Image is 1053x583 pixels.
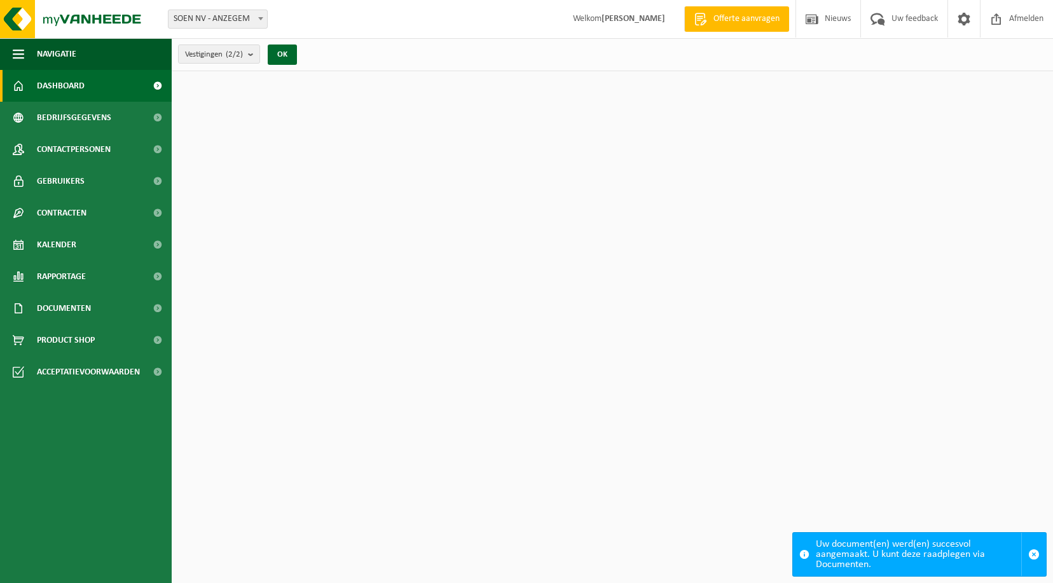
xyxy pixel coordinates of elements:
[178,45,260,64] button: Vestigingen(2/2)
[37,229,76,261] span: Kalender
[37,356,140,388] span: Acceptatievoorwaarden
[37,324,95,356] span: Product Shop
[37,197,86,229] span: Contracten
[37,134,111,165] span: Contactpersonen
[169,10,267,28] span: SOEN NV - ANZEGEM
[684,6,789,32] a: Offerte aanvragen
[37,165,85,197] span: Gebruikers
[602,14,665,24] strong: [PERSON_NAME]
[268,45,297,65] button: OK
[185,45,243,64] span: Vestigingen
[37,102,111,134] span: Bedrijfsgegevens
[37,38,76,70] span: Navigatie
[226,50,243,58] count: (2/2)
[37,292,91,324] span: Documenten
[710,13,783,25] span: Offerte aanvragen
[37,261,86,292] span: Rapportage
[168,10,268,29] span: SOEN NV - ANZEGEM
[37,70,85,102] span: Dashboard
[816,533,1021,576] div: Uw document(en) werd(en) succesvol aangemaakt. U kunt deze raadplegen via Documenten.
